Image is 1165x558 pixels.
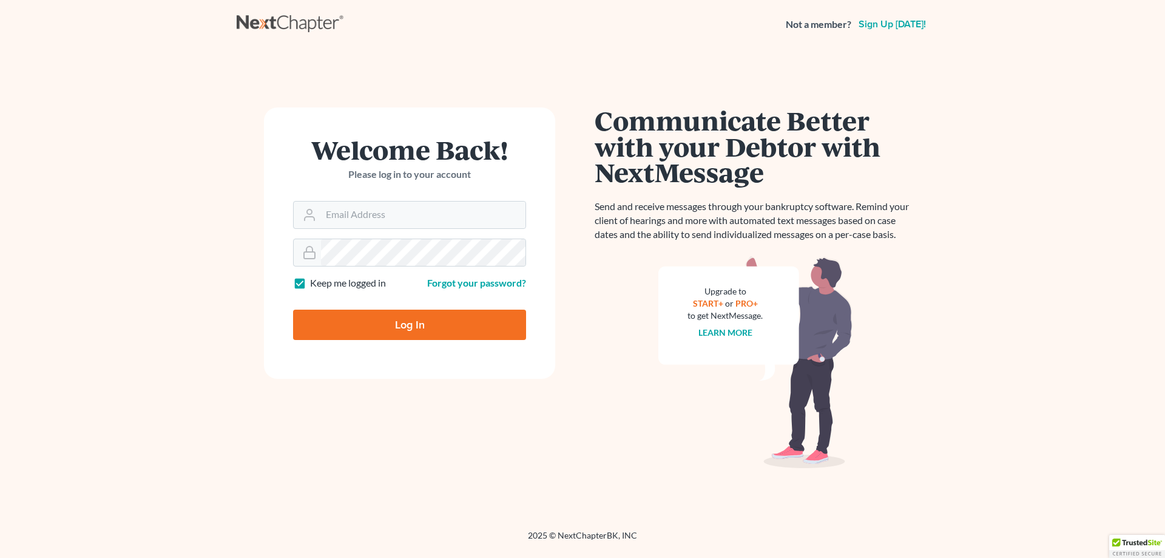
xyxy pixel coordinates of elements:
[735,298,758,308] a: PRO+
[293,168,526,182] p: Please log in to your account
[698,327,752,338] a: Learn more
[658,256,853,469] img: nextmessage_bg-59042aed3d76b12b5cd301f8e5b87938c9018125f34e5fa2b7a6b67550977c72.svg
[1109,535,1165,558] div: TrustedSite Certified
[786,18,851,32] strong: Not a member?
[310,276,386,290] label: Keep me logged in
[725,298,734,308] span: or
[293,137,526,163] h1: Welcome Back!
[595,200,916,242] p: Send and receive messages through your bankruptcy software. Remind your client of hearings and mo...
[687,310,763,322] div: to get NextMessage.
[427,277,526,288] a: Forgot your password?
[237,529,928,551] div: 2025 © NextChapterBK, INC
[293,310,526,340] input: Log In
[693,298,723,308] a: START+
[856,19,928,29] a: Sign up [DATE]!
[595,107,916,185] h1: Communicate Better with your Debtor with NextMessage
[321,202,525,228] input: Email Address
[687,285,763,298] div: Upgrade to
